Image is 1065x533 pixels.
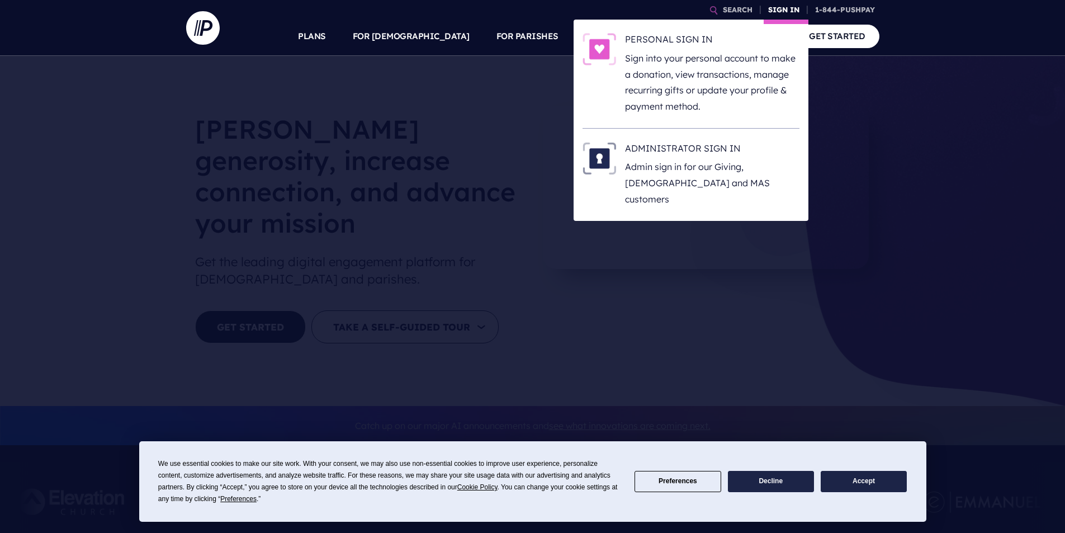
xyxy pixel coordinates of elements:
h6: ADMINISTRATOR SIGN IN [625,142,799,159]
span: Preferences [220,495,257,503]
div: Cookie Consent Prompt [139,441,926,522]
a: ADMINISTRATOR SIGN IN - Illustration ADMINISTRATOR SIGN IN Admin sign in for our Giving, [DEMOGRA... [583,142,799,207]
button: Preferences [635,471,721,493]
a: COMPANY [727,17,769,56]
p: Admin sign in for our Giving, [DEMOGRAPHIC_DATA] and MAS customers [625,159,799,207]
div: We use essential cookies to make our site work. With your consent, we may also use non-essential ... [158,458,621,505]
img: ADMINISTRATOR SIGN IN - Illustration [583,142,616,174]
p: Sign into your personal account to make a donation, view transactions, manage recurring gifts or ... [625,50,799,115]
a: GET STARTED [795,25,879,48]
a: SOLUTIONS [585,17,635,56]
a: PERSONAL SIGN IN - Illustration PERSONAL SIGN IN Sign into your personal account to make a donati... [583,33,799,115]
a: PLANS [298,17,326,56]
button: Decline [728,471,814,493]
a: FOR PARISHES [496,17,558,56]
button: Accept [821,471,907,493]
a: FOR [DEMOGRAPHIC_DATA] [353,17,470,56]
span: Cookie Policy [457,483,498,491]
img: PERSONAL SIGN IN - Illustration [583,33,616,65]
a: EXPLORE [661,17,700,56]
h6: PERSONAL SIGN IN [625,33,799,50]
